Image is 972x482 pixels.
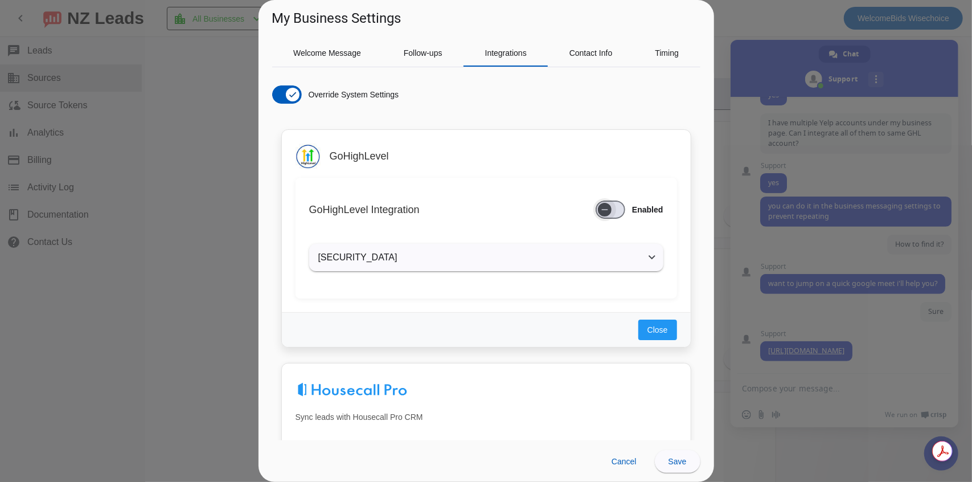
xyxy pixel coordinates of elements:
button: Cancel [602,450,646,473]
span: Welcome Message [293,49,361,57]
img: GoHighLevel [296,144,321,169]
mat-expansion-panel-header: [SECURITY_DATA] [309,244,663,271]
span: Save [668,457,687,466]
span: Close [647,324,668,336]
span: Follow-ups [404,49,442,57]
button: Close [638,320,677,340]
label: Override System Settings [306,89,399,100]
p: Sync leads with Housecall Pro CRM [296,411,677,423]
span: Contact Info [569,49,613,57]
button: Save [655,450,700,473]
span: Cancel [612,457,637,466]
span: Timing [655,49,679,57]
h1: My Business Settings [272,9,401,27]
h3: GoHighLevel Integration [309,204,420,215]
strong: Enabled [632,205,663,214]
span: Integrations [485,49,527,57]
mat-panel-title: [SECURITY_DATA] [318,251,641,264]
h3: GoHighLevel [330,150,389,162]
